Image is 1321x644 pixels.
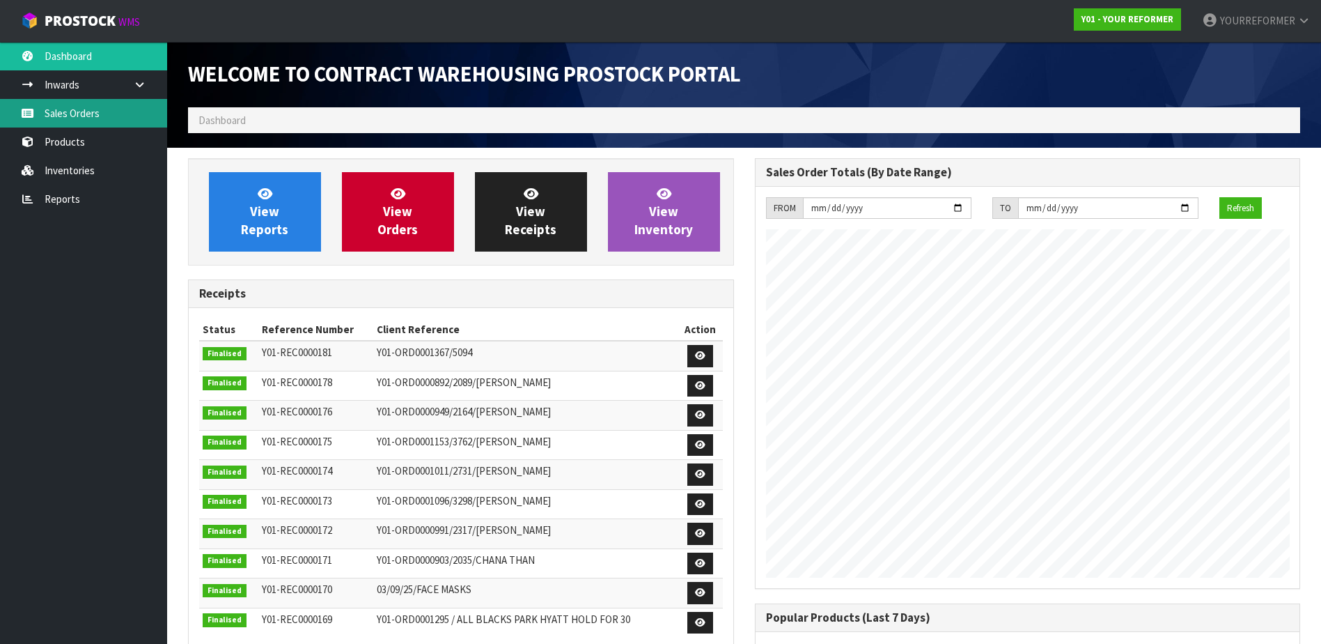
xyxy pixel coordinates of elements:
span: ProStock [45,12,116,30]
span: View Orders [377,185,418,238]
span: Y01-ORD0001295 / ALL BLACKS PARK HYATT HOLD FOR 30 [377,613,630,626]
span: Y01-ORD0000949/2164/[PERSON_NAME] [377,405,551,418]
span: Y01-ORD0001367/5094 [377,346,472,359]
img: cube-alt.png [21,12,38,29]
span: View Inventory [634,185,693,238]
span: Finalised [203,376,247,390]
span: Y01-REC0000173 [262,494,332,507]
span: Y01-REC0000170 [262,583,332,596]
h3: Receipts [199,287,723,300]
span: Finalised [203,466,247,480]
span: Y01-REC0000169 [262,613,332,626]
span: Y01-REC0000181 [262,346,332,359]
span: Finalised [203,406,247,420]
span: Finalised [203,347,247,361]
small: WMS [118,15,140,29]
span: 03/09/25/FACE MASKS [377,583,471,596]
th: Reference Number [258,319,374,341]
div: TO [992,197,1018,220]
span: Y01-REC0000176 [262,405,332,418]
th: Client Reference [373,319,678,341]
a: ViewReports [209,172,321,252]
div: FROM [766,197,803,220]
th: Action [678,319,722,341]
span: Y01-ORD0001153/3762/[PERSON_NAME] [377,435,551,448]
span: Finalised [203,525,247,539]
span: Y01-REC0000174 [262,464,332,477]
h3: Popular Products (Last 7 Days) [766,611,1290,624]
span: YOURREFORMER [1220,14,1295,27]
span: Y01-REC0000175 [262,435,332,448]
button: Refresh [1219,197,1262,220]
span: Y01-ORD0000903/2035/CHANA THAN [377,553,535,567]
a: ViewInventory [608,172,720,252]
span: Finalised [203,554,247,568]
strong: Y01 - YOUR REFORMER [1081,13,1173,25]
span: Y01-REC0000172 [262,523,332,537]
span: Welcome to Contract Warehousing ProStock Portal [188,61,741,87]
span: Finalised [203,613,247,627]
span: View Reports [241,185,288,238]
span: Y01-ORD0000991/2317/[PERSON_NAME] [377,523,551,537]
span: Finalised [203,495,247,509]
a: ViewReceipts [475,172,587,252]
span: View Receipts [505,185,556,238]
h3: Sales Order Totals (By Date Range) [766,166,1290,179]
span: Y01-ORD0000892/2089/[PERSON_NAME] [377,376,551,389]
span: Y01-ORD0001096/3298/[PERSON_NAME] [377,494,551,507]
span: Finalised [203,584,247,598]
span: Y01-ORD0001011/2731/[PERSON_NAME] [377,464,551,477]
a: ViewOrders [342,172,454,252]
span: Dashboard [198,114,246,127]
span: Y01-REC0000178 [262,376,332,389]
th: Status [199,319,258,341]
span: Finalised [203,436,247,450]
span: Y01-REC0000171 [262,553,332,567]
